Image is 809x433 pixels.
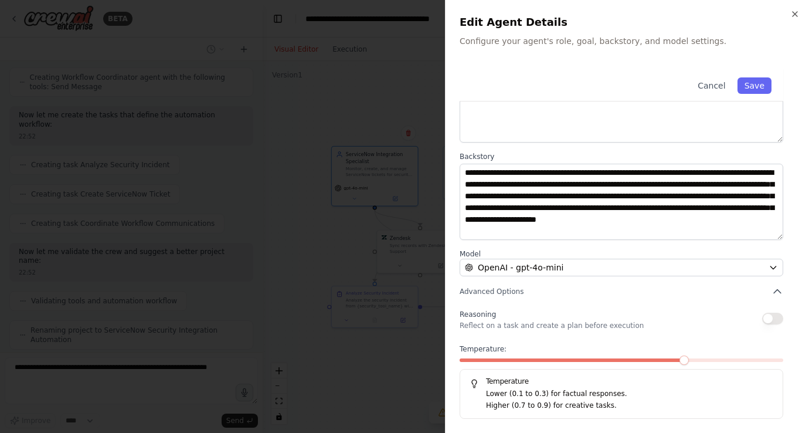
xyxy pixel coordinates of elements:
[691,77,732,94] button: Cancel
[460,310,496,319] span: Reasoning
[460,14,795,31] h2: Edit Agent Details
[460,259,783,276] button: OpenAI - gpt-4o-mini
[478,262,563,273] span: OpenAI - gpt-4o-mini
[460,287,524,296] span: Advanced Options
[460,249,783,259] label: Model
[460,152,783,161] label: Backstory
[460,344,507,354] span: Temperature:
[470,377,773,386] h5: Temperature
[460,35,795,47] p: Configure your agent's role, goal, backstory, and model settings.
[486,400,773,412] p: Higher (0.7 to 0.9) for creative tasks.
[460,286,783,297] button: Advanced Options
[460,321,644,330] p: Reflect on a task and create a plan before execution
[486,388,773,400] p: Lower (0.1 to 0.3) for factual responses.
[737,77,771,94] button: Save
